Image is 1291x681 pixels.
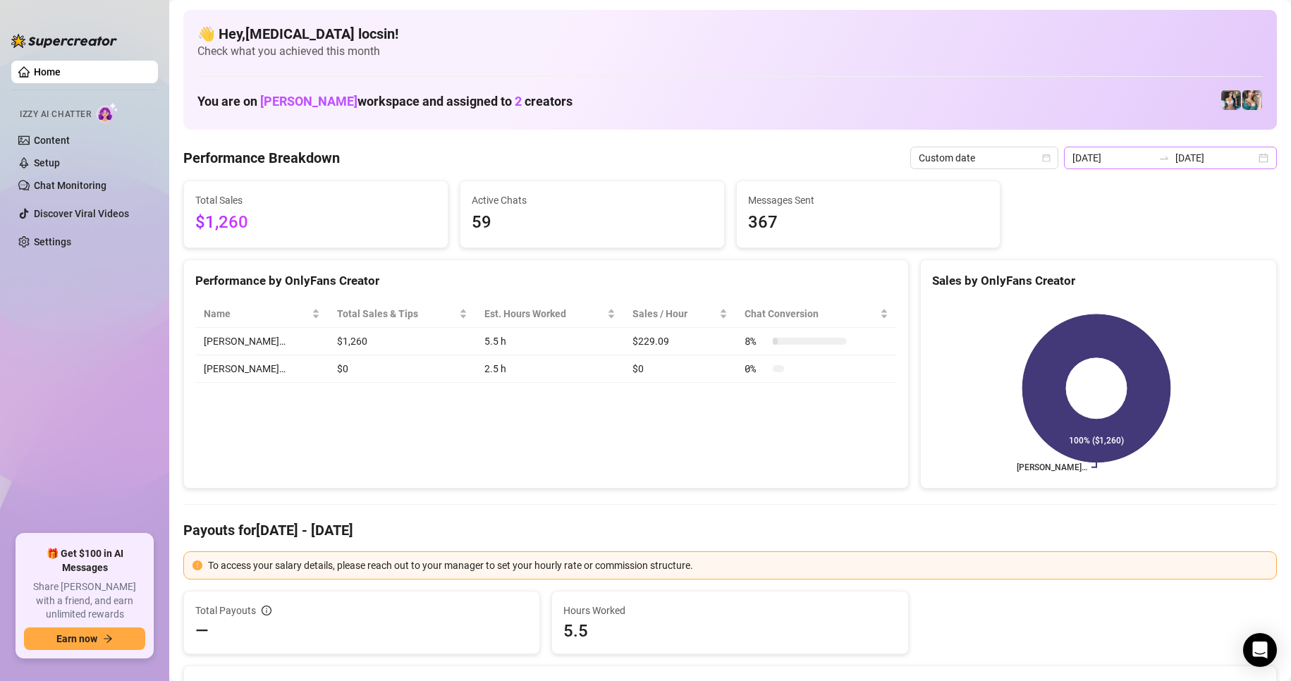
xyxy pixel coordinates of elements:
input: Start date [1072,150,1153,166]
span: Izzy AI Chatter [20,108,91,121]
img: Zaddy [1242,90,1262,110]
img: AI Chatter [97,102,118,123]
text: [PERSON_NAME]… [1017,462,1087,472]
a: Setup [34,157,60,168]
span: swap-right [1158,152,1170,164]
td: [PERSON_NAME]… [195,355,329,383]
h4: Performance Breakdown [183,148,340,168]
div: Est. Hours Worked [484,306,604,321]
span: Total Sales [195,192,436,208]
span: 5.5 [563,620,896,642]
th: Sales / Hour [624,300,736,328]
th: Total Sales & Tips [329,300,476,328]
span: [PERSON_NAME] [260,94,357,109]
span: $1,260 [195,209,436,236]
a: Chat Monitoring [34,180,106,191]
span: Earn now [56,633,97,644]
span: Messages Sent [748,192,989,208]
th: Chat Conversion [736,300,897,328]
div: To access your salary details, please reach out to your manager to set your hourly rate or commis... [208,558,1268,573]
a: Discover Viral Videos [34,208,129,219]
td: $1,260 [329,328,476,355]
td: [PERSON_NAME]… [195,328,329,355]
a: Content [34,135,70,146]
span: info-circle [262,606,271,615]
span: 59 [472,209,713,236]
td: 2.5 h [476,355,624,383]
h1: You are on workspace and assigned to creators [197,94,573,109]
span: calendar [1042,154,1051,162]
span: Total Sales & Tips [337,306,456,321]
span: 8 % [745,333,767,349]
th: Name [195,300,329,328]
span: Hours Worked [563,603,896,618]
span: Check what you achieved this month [197,44,1263,59]
span: 0 % [745,361,767,376]
span: exclamation-circle [192,560,202,570]
h4: 👋 Hey, [MEDICAL_DATA] locsin ! [197,24,1263,44]
div: Sales by OnlyFans Creator [932,271,1265,290]
td: $0 [329,355,476,383]
div: Performance by OnlyFans Creator [195,271,897,290]
a: Settings [34,236,71,247]
a: Home [34,66,61,78]
td: $229.09 [624,328,736,355]
span: Total Payouts [195,603,256,618]
span: Sales / Hour [632,306,716,321]
span: Name [204,306,309,321]
span: 2 [515,94,522,109]
span: — [195,620,209,642]
img: Katy [1221,90,1241,110]
span: 367 [748,209,989,236]
span: Share [PERSON_NAME] with a friend, and earn unlimited rewards [24,580,145,622]
button: Earn nowarrow-right [24,627,145,650]
div: Open Intercom Messenger [1243,633,1277,667]
span: Chat Conversion [745,306,877,321]
input: End date [1175,150,1256,166]
span: arrow-right [103,634,113,644]
span: Active Chats [472,192,713,208]
td: 5.5 h [476,328,624,355]
span: to [1158,152,1170,164]
span: 🎁 Get $100 in AI Messages [24,547,145,575]
span: Custom date [919,147,1050,168]
img: logo-BBDzfeDw.svg [11,34,117,48]
h4: Payouts for [DATE] - [DATE] [183,520,1277,540]
td: $0 [624,355,736,383]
